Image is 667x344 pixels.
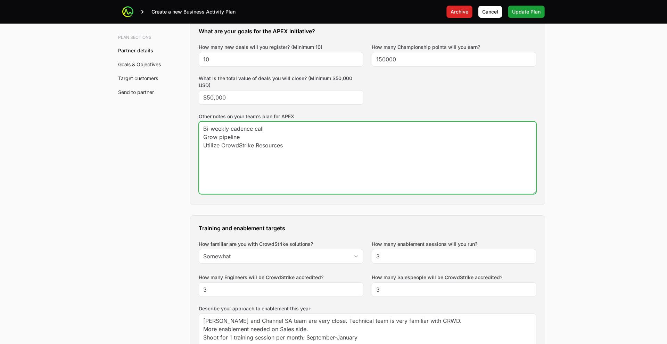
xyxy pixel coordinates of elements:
textarea: Bi-weekly cadence call Grow pipeline Utilize CrowdStrike Resources [199,122,536,194]
a: Goals & Objectives [118,61,161,67]
button: Cancel [478,6,502,18]
span: Cancel [482,8,498,16]
div: Open [349,249,363,263]
label: What is the total value of deals you will close? (Minimum $50,000 USD) [199,75,363,89]
button: Update Plan [508,6,545,18]
label: How many Salespeople will be CrowdStrike accredited? [372,274,502,281]
a: Partner details [118,48,153,53]
input: $ [203,93,359,102]
label: How many Engineers will be CrowdStrike accredited? [199,274,323,281]
img: ActivitySource [122,6,133,17]
p: Create a new Business Activity Plan [151,8,236,15]
label: How many new deals will you register? (Minimum 10) [199,44,322,51]
label: How many Championship points will you earn? [372,44,480,51]
h3: Training and enablement targets [199,224,536,232]
h3: What are your goals for the APEX initiative? [199,27,536,35]
label: How many enablement sessions will you run? [372,241,477,248]
label: Other notes on your team’s plan for APEX [199,113,536,120]
h3: Plan sections [118,35,165,40]
span: Archive [451,8,468,16]
label: Describe your approach to enablement this year: [199,305,536,312]
span: Update Plan [512,8,541,16]
label: How familiar are you with CrowdStrike solutions? [199,241,363,248]
a: Target customers [118,75,158,81]
button: Archive [446,6,472,18]
a: Send to partner [118,89,154,95]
